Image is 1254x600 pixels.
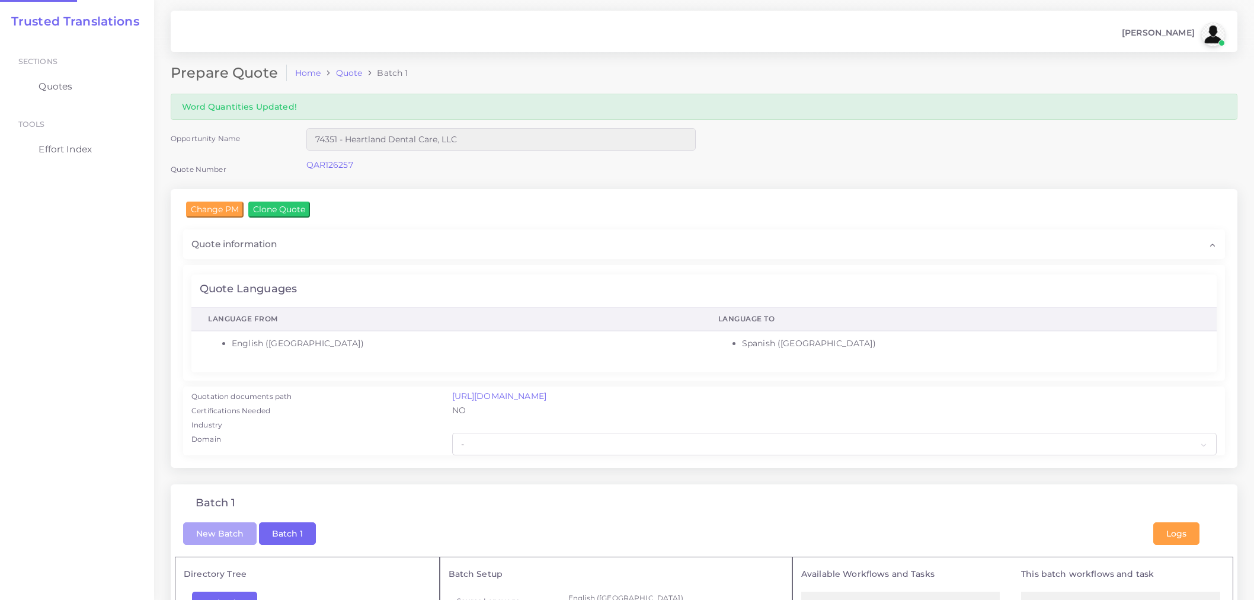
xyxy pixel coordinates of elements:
[295,67,321,79] a: Home
[39,80,72,93] span: Quotes
[183,229,1225,259] div: Quote information
[449,569,783,579] h5: Batch Setup
[196,497,235,510] h4: Batch 1
[191,420,222,430] label: Industry
[191,391,292,402] label: Quotation documents path
[1153,522,1199,545] button: Logs
[259,528,316,538] a: Batch 1
[1021,569,1220,579] h5: This batch workflows and task
[184,569,431,579] h5: Directory Tree
[171,164,226,174] label: Quote Number
[259,522,316,545] button: Batch 1
[171,133,240,143] label: Opportunity Name
[9,74,145,99] a: Quotes
[306,159,353,170] a: QAR126257
[1116,23,1229,46] a: [PERSON_NAME]avatar
[191,406,270,416] label: Certifications Needed
[186,202,244,217] input: Change PM
[191,434,221,445] label: Domain
[183,522,257,545] button: New Batch
[18,120,45,129] span: Tools
[171,65,287,82] h2: Prepare Quote
[9,137,145,162] a: Effort Index
[39,143,92,156] span: Effort Index
[742,337,1200,350] li: Spanish ([GEOGRAPHIC_DATA])
[191,238,277,251] span: Quote information
[444,404,1226,419] div: NO
[248,202,310,217] input: Clone Quote
[171,94,1237,119] div: Word Quantities Updated!
[3,14,139,28] a: Trusted Translations
[1166,528,1186,539] span: Logs
[362,67,408,79] li: Batch 1
[1201,23,1225,46] img: avatar
[452,391,547,401] a: [URL][DOMAIN_NAME]
[801,569,1000,579] h5: Available Workflows and Tasks
[191,308,702,331] th: Language From
[336,67,363,79] a: Quote
[1122,28,1195,37] span: [PERSON_NAME]
[183,528,257,538] a: New Batch
[702,308,1217,331] th: Language To
[200,283,297,296] h4: Quote Languages
[18,57,57,66] span: Sections
[232,337,685,350] li: English ([GEOGRAPHIC_DATA])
